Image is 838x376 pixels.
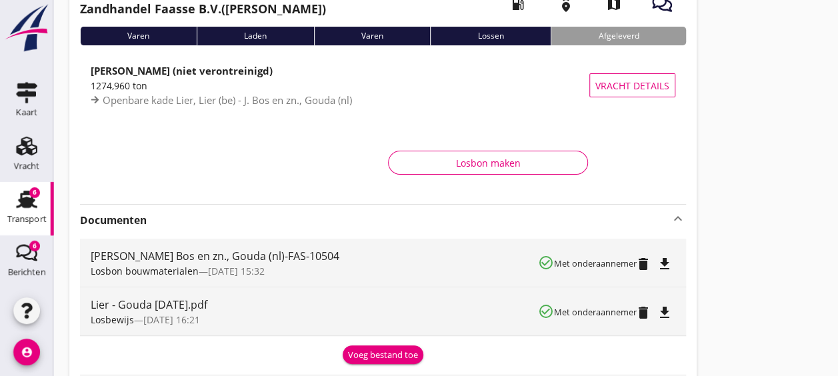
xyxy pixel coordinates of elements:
[91,297,538,313] div: Lier - Gouda [DATE].pdf
[16,108,37,117] div: Kaart
[399,156,577,170] div: Losbon maken
[208,265,265,277] span: [DATE] 15:32
[29,187,40,198] div: 6
[388,151,588,175] button: Losbon maken
[91,264,538,278] div: —
[103,93,352,107] span: Openbare kade Lier, Lier (be) - J. Bos en zn., Gouda (nl)
[343,345,423,364] button: Voeg bestand toe
[91,313,134,326] span: Losbewijs
[538,255,554,271] i: check_circle_outline
[29,241,40,251] div: 6
[635,256,651,272] i: delete
[91,313,538,327] div: —
[348,349,418,362] div: Voeg bestand toe
[91,248,538,264] div: [PERSON_NAME] Bos en zn., Gouda (nl)-FAS-10504
[91,79,589,93] div: 1274,960 ton
[635,305,651,321] i: delete
[13,339,40,365] i: account_circle
[3,3,51,53] img: logo-small.a267ee39.svg
[554,306,637,318] small: Met onderaannemer
[538,303,554,319] i: check_circle_outline
[314,27,431,45] div: Varen
[91,265,199,277] span: Losbon bouwmaterialen
[80,1,221,17] strong: Zandhandel Faasse B.V.
[670,211,686,227] i: keyboard_arrow_up
[80,56,686,115] a: [PERSON_NAME] (niet verontreinigd)1274,960 tonOpenbare kade Lier, Lier (be) - J. Bos en zn., Goud...
[430,27,551,45] div: Lossen
[657,305,673,321] i: file_download
[14,161,40,170] div: Vracht
[657,256,673,272] i: file_download
[589,73,675,97] button: Vracht details
[91,64,273,77] strong: [PERSON_NAME] (niet verontreinigd)
[8,268,46,277] div: Berichten
[197,27,314,45] div: Laden
[595,79,669,93] span: Vracht details
[80,27,197,45] div: Varen
[551,27,686,45] div: Afgeleverd
[80,213,670,228] strong: Documenten
[143,313,200,326] span: [DATE] 16:21
[554,257,637,269] small: Met onderaannemer
[7,215,47,223] div: Transport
